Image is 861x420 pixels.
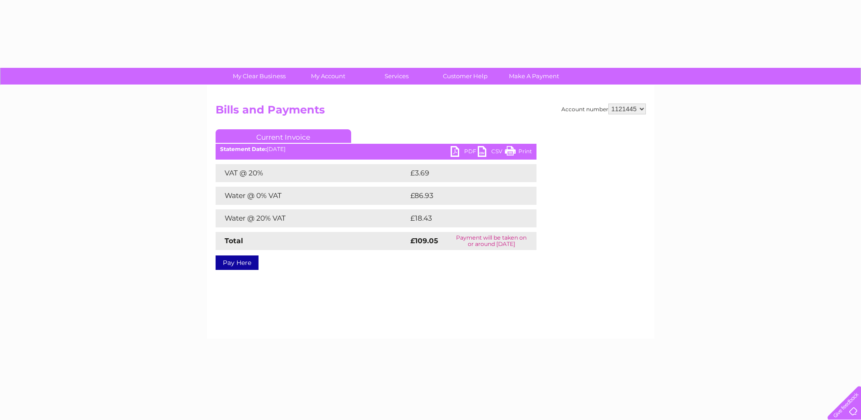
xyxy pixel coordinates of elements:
a: CSV [478,146,505,159]
td: £18.43 [408,209,518,227]
b: Statement Date: [220,146,267,152]
td: Payment will be taken on or around [DATE] [447,232,536,250]
td: VAT @ 20% [216,164,408,182]
div: [DATE] [216,146,536,152]
a: My Account [291,68,365,85]
a: Customer Help [428,68,503,85]
a: Print [505,146,532,159]
td: £3.69 [408,164,516,182]
a: Make A Payment [497,68,571,85]
a: Pay Here [216,255,259,270]
strong: Total [225,236,243,245]
a: Current Invoice [216,129,351,143]
a: My Clear Business [222,68,296,85]
div: Account number [561,104,646,114]
a: Services [359,68,434,85]
a: PDF [451,146,478,159]
td: Water @ 20% VAT [216,209,408,227]
td: £86.93 [408,187,518,205]
td: Water @ 0% VAT [216,187,408,205]
strong: £109.05 [410,236,438,245]
h2: Bills and Payments [216,104,646,121]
